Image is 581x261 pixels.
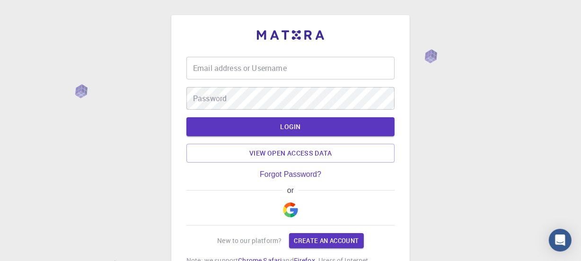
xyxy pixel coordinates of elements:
[289,233,363,248] a: Create an account
[260,170,321,179] a: Forgot Password?
[217,236,282,245] p: New to our platform?
[186,144,395,163] a: View open access data
[186,117,395,136] button: LOGIN
[282,186,298,195] span: or
[283,202,298,217] img: Google
[549,229,572,252] div: Open Intercom Messenger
